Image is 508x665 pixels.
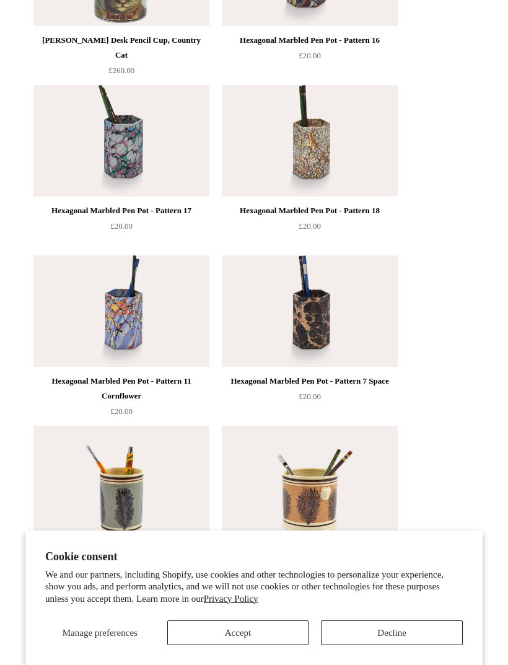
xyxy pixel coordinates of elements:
[110,221,133,231] span: £20.00
[37,374,206,403] div: Hexagonal Marbled Pen Pot - Pattern 11 Cornflower
[45,620,155,645] button: Manage preferences
[299,392,321,401] span: £20.00
[321,620,463,645] button: Decline
[45,550,463,563] h2: Cookie consent
[222,426,398,537] img: Persimmon Mochaware Ceramic Pen Pot, 'Seaweed'
[33,374,209,425] a: Hexagonal Marbled Pen Pot - Pattern 11 Cornflower £20.00
[222,374,398,425] a: Hexagonal Marbled Pen Pot - Pattern 7 Space £20.00
[33,426,209,537] img: Duck Egg Mochaware Ceramic Pen Pot, 'Seaweed'
[222,85,398,196] a: Hexagonal Marbled Pen Pot - Pattern 18 Hexagonal Marbled Pen Pot - Pattern 18
[225,33,395,48] div: Hexagonal Marbled Pen Pot - Pattern 16
[222,255,398,367] img: Hexagonal Marbled Pen Pot - Pattern 7 Space
[33,255,209,367] a: Hexagonal Marbled Pen Pot - Pattern 11 Cornflower Hexagonal Marbled Pen Pot - Pattern 11 Cornflower
[45,569,463,606] p: We and our partners, including Shopify, use cookies and other technologies to personalize your ex...
[33,426,209,537] a: Duck Egg Mochaware Ceramic Pen Pot, 'Seaweed' Duck Egg Mochaware Ceramic Pen Pot, 'Seaweed'
[108,66,134,75] span: £260.00
[299,51,321,60] span: £20.00
[33,33,209,84] a: [PERSON_NAME] Desk Pencil Cup, Country Cat £260.00
[110,407,133,416] span: £20.00
[225,374,395,389] div: Hexagonal Marbled Pen Pot - Pattern 7 Space
[222,426,398,537] a: Persimmon Mochaware Ceramic Pen Pot, 'Seaweed' Persimmon Mochaware Ceramic Pen Pot, 'Seaweed'
[33,203,209,254] a: Hexagonal Marbled Pen Pot - Pattern 17 £20.00
[222,85,398,196] img: Hexagonal Marbled Pen Pot - Pattern 18
[37,33,206,63] div: [PERSON_NAME] Desk Pencil Cup, Country Cat
[225,203,395,218] div: Hexagonal Marbled Pen Pot - Pattern 18
[33,85,209,196] a: Hexagonal Marbled Pen Pot - Pattern 17 Hexagonal Marbled Pen Pot - Pattern 17
[33,85,209,196] img: Hexagonal Marbled Pen Pot - Pattern 17
[33,255,209,367] img: Hexagonal Marbled Pen Pot - Pattern 11 Cornflower
[299,221,321,231] span: £20.00
[204,594,258,604] a: Privacy Policy
[222,203,398,254] a: Hexagonal Marbled Pen Pot - Pattern 18 £20.00
[222,255,398,367] a: Hexagonal Marbled Pen Pot - Pattern 7 Space Hexagonal Marbled Pen Pot - Pattern 7 Space
[167,620,309,645] button: Accept
[63,628,138,638] span: Manage preferences
[222,33,398,84] a: Hexagonal Marbled Pen Pot - Pattern 16 £20.00
[37,203,206,218] div: Hexagonal Marbled Pen Pot - Pattern 17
